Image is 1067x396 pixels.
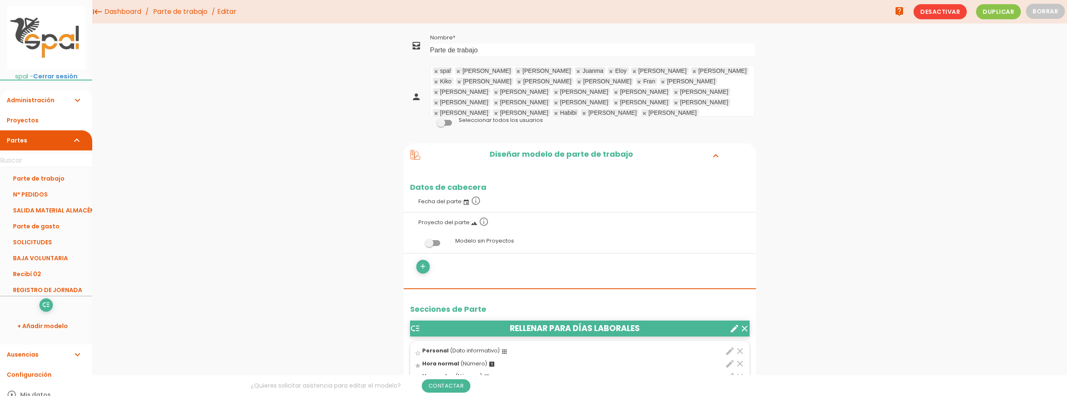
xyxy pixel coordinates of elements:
[725,359,735,369] i: edit
[730,321,740,336] a: create
[410,321,420,336] a: low_priority
[410,305,750,313] h2: Secciones de Parte
[500,89,548,95] div: [PERSON_NAME]
[735,372,745,382] i: clear
[639,68,687,74] div: [PERSON_NAME]
[620,89,668,95] div: [PERSON_NAME]
[479,217,489,227] i: info_outline
[725,358,735,369] a: edit
[410,192,750,210] label: Fecha del parte:
[416,260,430,273] a: add
[42,298,50,312] i: low_priority
[740,324,750,334] i: clear
[415,347,421,354] a: star_border
[72,344,82,365] i: expand_more
[463,199,470,206] i: event
[455,373,482,380] span: (Número)
[483,374,490,380] i: looks_one
[440,68,451,74] div: spal
[450,347,500,354] span: (Dato informativo)
[523,79,571,84] div: [PERSON_NAME]
[430,34,455,41] label: Nombre
[92,375,629,396] div: ¿Quieres solicitar asistencia para editar el modelo?
[460,360,487,367] span: (Número)
[500,100,548,105] div: [PERSON_NAME]
[415,373,421,380] a: star_border
[422,379,471,393] a: Contactar
[217,7,236,16] span: Editar
[440,79,452,84] div: Kiko
[410,324,420,334] i: low_priority
[420,150,702,161] h2: Diseñar modelo de parte de trabajo
[615,68,626,74] div: Eloy
[976,4,1021,19] span: Duplicar
[471,196,481,206] i: info_outline
[422,360,459,367] span: Hora normal
[620,100,668,105] div: [PERSON_NAME]
[680,100,728,105] div: [PERSON_NAME]
[410,233,750,249] label: Modelo sin Proyectos
[500,110,548,116] div: [PERSON_NAME]
[4,316,88,336] a: + Añadir modelo
[463,79,511,84] div: [PERSON_NAME]
[471,220,478,227] i: landscape
[560,100,608,105] div: [PERSON_NAME]
[914,4,967,19] span: Desactivar
[522,68,571,74] div: [PERSON_NAME]
[7,6,86,69] img: itcons-logo
[560,89,608,95] div: [PERSON_NAME]
[440,110,488,116] div: [PERSON_NAME]
[735,359,745,369] i: clear
[501,348,508,355] i: apps
[410,212,750,231] label: Proyecto del parte:
[440,100,488,105] div: [PERSON_NAME]
[419,260,427,273] i: add
[404,183,756,192] h2: Datos de cabecera
[894,3,904,20] i: live_help
[410,321,750,336] header: RELLENAR PARA DÍAS LABORALES
[735,371,745,382] a: clear
[725,372,735,382] i: edit
[725,371,735,382] a: edit
[415,362,421,369] i: star
[411,92,421,102] i: person
[33,72,78,80] a: Cerrar sesión
[440,89,488,95] div: [PERSON_NAME]
[560,110,577,116] div: Habibi
[72,130,82,150] i: expand_more
[735,345,745,356] a: clear
[735,358,745,369] a: clear
[709,150,722,161] i: expand_more
[415,350,421,356] i: star_border
[667,79,715,84] div: [PERSON_NAME]
[488,361,495,368] i: looks_one
[891,3,908,20] a: live_help
[411,41,421,51] i: all_inbox
[698,68,747,74] div: [PERSON_NAME]
[422,347,449,354] span: Personal
[740,321,750,336] a: clear
[649,110,697,116] div: [PERSON_NAME]
[422,373,454,380] span: Hora extra
[583,79,631,84] div: [PERSON_NAME]
[39,298,53,312] a: low_priority
[588,110,636,116] div: [PERSON_NAME]
[582,68,603,74] div: Juanma
[725,346,735,356] i: edit
[459,116,543,124] label: Seleccionar todos los usuarios
[72,90,82,110] i: expand_more
[643,79,655,84] div: Fran
[462,68,511,74] div: [PERSON_NAME]
[1026,4,1065,19] button: Borrar
[680,89,728,95] div: [PERSON_NAME]
[735,346,745,356] i: clear
[415,360,421,367] a: star
[730,324,740,334] i: create
[725,345,735,356] a: edit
